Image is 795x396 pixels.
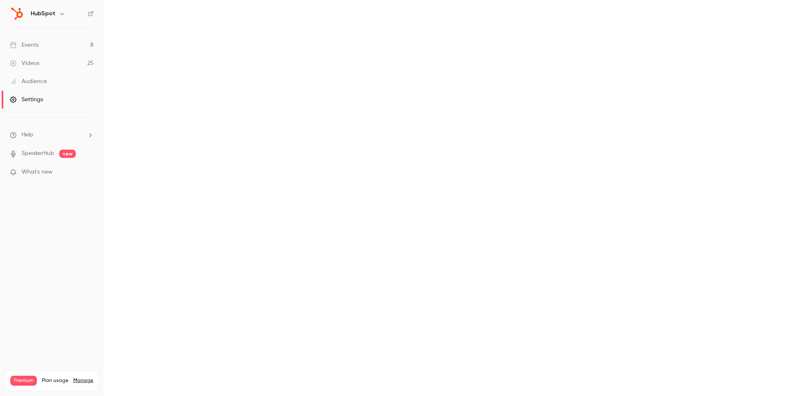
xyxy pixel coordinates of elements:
[73,377,93,384] a: Manage
[10,77,47,86] div: Audience
[42,377,68,384] span: Plan usage
[10,59,39,67] div: Videos
[22,149,54,158] a: SpeakerHub
[10,131,94,139] li: help-dropdown-opener
[22,131,34,139] span: Help
[10,7,24,20] img: HubSpot
[84,169,94,176] iframe: Noticeable Trigger
[31,10,55,18] h6: HubSpot
[59,150,76,158] span: new
[10,95,43,104] div: Settings
[10,41,39,49] div: Events
[10,376,37,386] span: Premium
[22,168,53,177] span: What's new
